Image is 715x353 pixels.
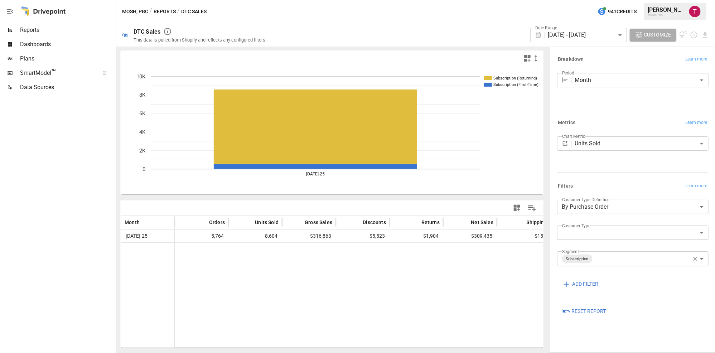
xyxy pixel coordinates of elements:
span: Customize [644,30,671,39]
text: 4K [139,129,146,135]
span: -$5,523 [367,230,386,242]
div: By Purchase Order [557,200,709,214]
span: Subscription [563,255,591,263]
label: Customer Type Definition [562,197,610,203]
span: Discounts [363,219,386,226]
text: 2K [139,148,146,154]
span: Month [125,219,140,226]
span: 941 Credits [608,7,637,16]
button: Sort [244,217,254,227]
button: MOSH, PBC [122,7,148,16]
div: / [150,7,152,16]
span: Units Sold [255,219,279,226]
span: [DATE]-25 [125,230,149,242]
text: 6K [139,110,146,117]
span: $309,435 [470,230,493,242]
div: [PERSON_NAME] [648,6,685,13]
span: Dashboards [20,40,115,49]
span: SmartModel [20,69,95,77]
img: Tanner Flitter [689,6,701,17]
h6: Breakdown [558,55,584,63]
div: 🛍 [122,32,128,38]
button: Reports [154,7,176,16]
span: -$1,904 [421,230,440,242]
div: This data is pulled from Shopify and reflects any configured filters. [134,37,266,43]
span: Gross Sales [305,219,332,226]
button: ADD FILTER [557,278,604,291]
span: $316,863 [309,230,332,242]
span: Plans [20,54,115,63]
span: $150 [533,230,547,242]
span: Net Sales [471,219,493,226]
button: Sort [140,217,150,227]
button: Sort [198,217,208,227]
button: Reset Report [557,305,611,318]
button: Sort [411,217,421,227]
span: ADD FILTER [573,280,599,289]
div: MOSH, PBC [648,13,685,16]
button: Sort [460,217,470,227]
label: Chart Metric [562,133,585,139]
span: Orders [209,219,225,226]
label: Period [562,70,574,76]
button: Sort [516,217,526,227]
button: View documentation [679,29,687,42]
text: 10K [136,73,146,80]
button: Download report [701,31,709,39]
text: [DATE]-25 [306,171,325,176]
span: Learn more [685,183,707,190]
span: Learn more [685,119,707,126]
span: 8,604 [264,230,279,242]
text: Subscription (First-Time) [493,82,538,87]
button: Sort [352,217,362,227]
div: DTC Sales [134,28,160,35]
h6: Filters [558,182,573,190]
span: Learn more [685,56,707,63]
label: Date Range [535,25,557,31]
text: 0 [142,166,145,173]
span: Reset Report [572,307,606,316]
svg: A chart. [121,66,544,194]
text: 8K [139,92,146,98]
div: [DATE] - [DATE] [548,28,627,42]
span: ™ [51,68,56,77]
button: Customize [630,29,676,42]
span: Returns [421,219,440,226]
span: Data Sources [20,83,115,92]
text: Subscription (Returning) [493,76,537,81]
span: 5,764 [210,230,225,242]
div: / [177,7,180,16]
button: Sort [294,217,304,227]
h6: Metrics [558,119,576,127]
span: Shipping [527,219,547,226]
span: Reports [20,26,115,34]
button: Schedule report [690,31,698,39]
div: Units Sold [575,136,709,151]
button: Tanner Flitter [685,1,705,21]
div: Month [575,73,709,87]
label: Customer Type [562,223,591,229]
button: 941Credits [595,5,639,18]
button: Manage Columns [524,200,540,216]
label: Segment [562,248,579,255]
